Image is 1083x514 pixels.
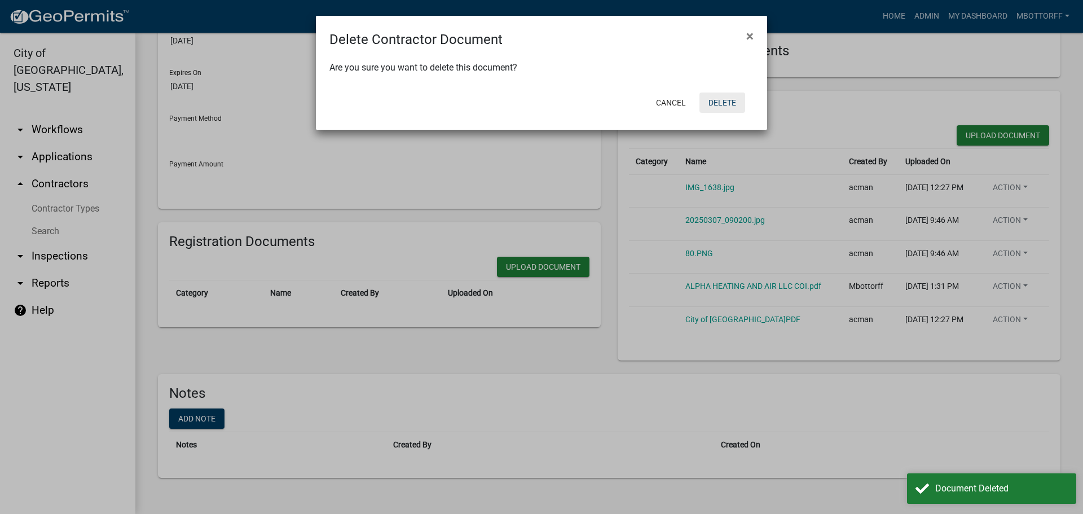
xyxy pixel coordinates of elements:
button: Close [737,20,763,52]
div: Are you sure you want to delete this document? [329,61,754,74]
div: Document Deleted [935,482,1068,495]
h4: Delete Contractor Document [329,29,503,50]
button: Delete [699,93,745,113]
button: Cancel [647,93,695,113]
span: × [746,28,754,44]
